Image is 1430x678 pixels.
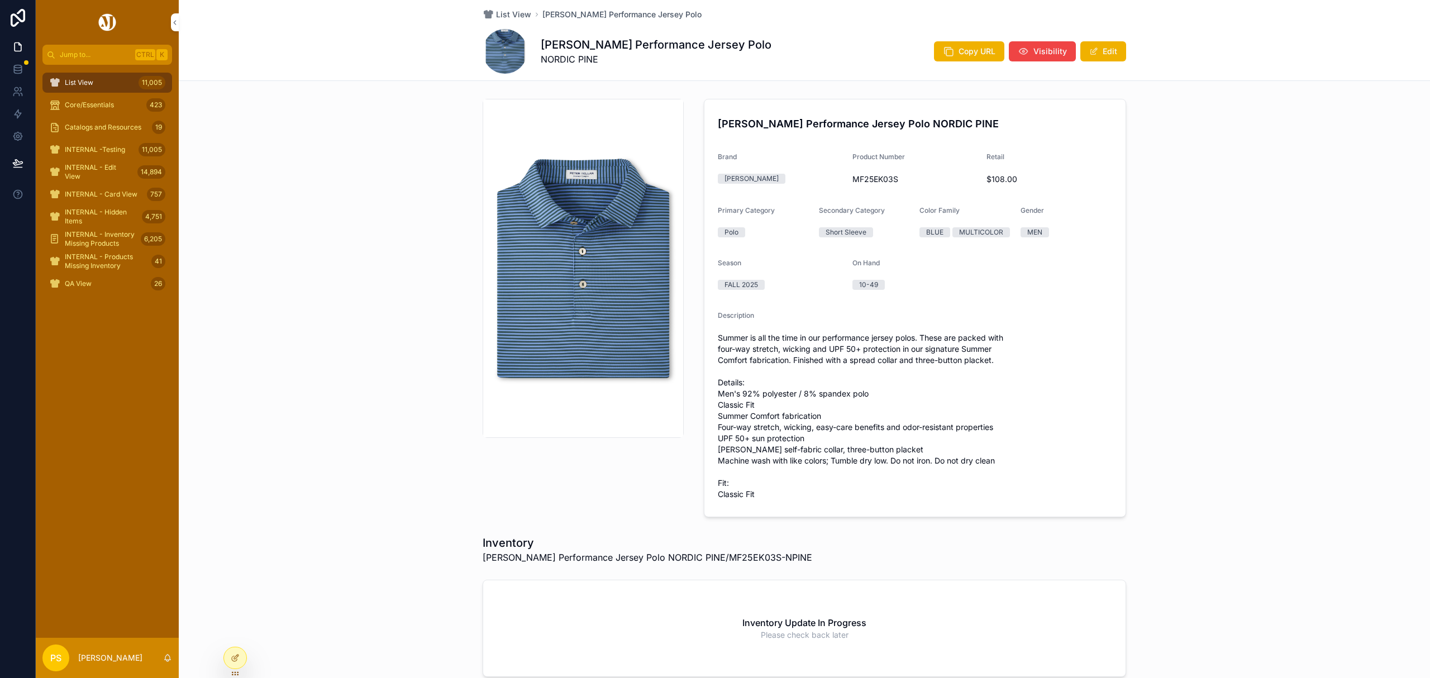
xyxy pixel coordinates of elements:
[97,13,118,31] img: App logo
[146,98,165,112] div: 423
[65,163,133,181] span: INTERNAL - Edit View
[483,136,683,401] img: MF25EK03S-NPINE.jpg
[541,52,771,66] span: NORDIC PINE
[826,227,866,237] div: Short Sleeve
[137,165,165,179] div: 14,894
[139,76,165,89] div: 11,005
[42,274,172,294] a: QA View26
[151,255,165,268] div: 41
[724,280,758,290] div: FALL 2025
[819,206,885,214] span: Secondary Category
[934,41,1004,61] button: Copy URL
[152,121,165,134] div: 19
[142,210,165,223] div: 4,751
[78,652,142,663] p: [PERSON_NAME]
[1033,46,1067,57] span: Visibility
[141,232,165,246] div: 6,205
[65,78,93,87] span: List View
[65,123,141,132] span: Catalogs and Resources
[60,50,131,59] span: Jump to...
[1009,41,1076,61] button: Visibility
[483,9,531,20] a: List View
[718,259,741,267] span: Season
[42,229,172,249] a: INTERNAL - Inventory Missing Products6,205
[139,143,165,156] div: 11,005
[65,279,92,288] span: QA View
[1021,206,1044,214] span: Gender
[42,73,172,93] a: List View11,005
[542,9,702,20] a: [PERSON_NAME] Performance Jersey Polo
[158,50,166,59] span: K
[926,227,943,237] div: BLUE
[42,207,172,227] a: INTERNAL - Hidden Items4,751
[42,117,172,137] a: Catalogs and Resources19
[483,551,812,564] span: [PERSON_NAME] Performance Jersey Polo NORDIC PINE/MF25EK03S-NPINE
[65,190,137,199] span: INTERNAL - Card View
[959,227,1003,237] div: MULTICOLOR
[42,162,172,182] a: INTERNAL - Edit View14,894
[42,45,172,65] button: Jump to...CtrlK
[65,101,114,109] span: Core/Essentials
[541,37,771,52] h1: [PERSON_NAME] Performance Jersey Polo
[718,116,1112,131] h4: [PERSON_NAME] Performance Jersey Polo NORDIC PINE
[1027,227,1042,237] div: MEN
[959,46,995,57] span: Copy URL
[36,65,179,308] div: scrollable content
[50,651,61,665] span: PS
[42,251,172,271] a: INTERNAL - Products Missing Inventory41
[65,252,147,270] span: INTERNAL - Products Missing Inventory
[852,152,905,161] span: Product Number
[718,332,1112,500] span: Summer is all the time in our performance jersey polos. These are packed with four-way stretch, w...
[718,311,754,319] span: Description
[724,174,779,184] div: [PERSON_NAME]
[135,49,155,60] span: Ctrl
[42,140,172,160] a: INTERNAL -Testing11,005
[986,152,1004,161] span: Retail
[147,188,165,201] div: 757
[919,206,960,214] span: Color Family
[65,230,136,248] span: INTERNAL - Inventory Missing Products
[42,95,172,115] a: Core/Essentials423
[718,206,775,214] span: Primary Category
[852,174,978,185] span: MF25EK03S
[761,629,849,641] span: Please check back later
[65,145,125,154] span: INTERNAL -Testing
[724,227,738,237] div: Polo
[986,174,1112,185] span: $108.00
[65,208,137,226] span: INTERNAL - Hidden Items
[852,259,880,267] span: On Hand
[859,280,878,290] div: 10-49
[742,616,866,629] h2: Inventory Update In Progress
[151,277,165,290] div: 26
[496,9,531,20] span: List View
[718,152,737,161] span: Brand
[1080,41,1126,61] button: Edit
[42,184,172,204] a: INTERNAL - Card View757
[483,535,812,551] h1: Inventory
